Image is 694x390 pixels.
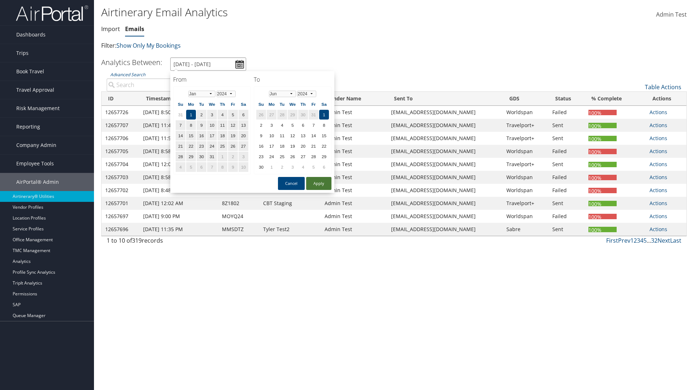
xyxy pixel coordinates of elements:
[503,158,549,171] td: Travelport+
[321,145,387,158] td: Admin Test
[218,141,227,151] td: 25
[321,92,387,106] th: Sender Name: activate to sort column ascending
[176,131,185,140] td: 14
[650,226,667,233] a: Actions
[387,92,502,106] th: Sent To: activate to sort column ascending
[588,149,617,154] div: 100%
[588,110,617,115] div: 100%
[646,92,686,106] th: Actions
[298,110,308,120] td: 30
[102,92,140,106] th: ID: activate to sort column ascending
[298,131,308,140] td: 13
[288,131,297,140] td: 12
[503,171,549,184] td: Worldspan
[298,99,308,109] th: Th
[102,197,140,210] td: 12657701
[228,152,238,161] td: 2
[670,237,681,244] a: Last
[634,237,637,244] a: 2
[549,106,585,119] td: Failed
[239,162,248,172] td: 10
[288,110,297,120] td: 29
[16,173,59,191] span: AirPortal® Admin
[176,152,185,161] td: 28
[387,145,502,158] td: [EMAIL_ADDRESS][DOMAIN_NAME]
[321,197,387,210] td: Admin Test
[239,99,248,109] th: Sa
[132,237,142,244] span: 319
[186,110,196,120] td: 1
[207,141,217,151] td: 24
[197,120,206,130] td: 9
[102,210,140,223] td: 12657697
[387,184,502,197] td: [EMAIL_ADDRESS][DOMAIN_NAME]
[256,162,266,172] td: 30
[319,131,329,140] td: 15
[321,210,387,223] td: Admin Test
[16,81,54,99] span: Travel Approval
[256,131,266,140] td: 9
[656,10,687,18] span: Admin Test
[288,99,297,109] th: We
[125,25,144,33] a: Emails
[321,119,387,132] td: Admin Test
[650,174,667,181] a: Actions
[267,131,277,140] td: 10
[319,152,329,161] td: 29
[267,141,277,151] td: 17
[197,141,206,151] td: 23
[309,162,318,172] td: 5
[549,184,585,197] td: Failed
[254,75,331,83] h4: To
[606,237,618,244] a: First
[503,106,549,119] td: Worldspan
[186,152,196,161] td: 29
[267,120,277,130] td: 3
[197,152,206,161] td: 30
[186,162,196,172] td: 5
[549,197,585,210] td: Sent
[549,92,585,106] th: Status: activate to sort column ascending
[16,26,46,44] span: Dashboards
[387,132,502,145] td: [EMAIL_ADDRESS][DOMAIN_NAME]
[256,120,266,130] td: 2
[102,184,140,197] td: 12657702
[260,197,321,210] td: CBT Staging
[650,161,667,168] a: Actions
[102,106,140,119] td: 12657726
[321,106,387,119] td: Admin Test
[298,141,308,151] td: 20
[176,162,185,172] td: 4
[218,223,260,236] td: MMSDTZ
[140,145,218,158] td: [DATE] 8:58 PM
[197,131,206,140] td: 16
[549,119,585,132] td: Sent
[101,41,492,51] p: Filter:
[309,152,318,161] td: 28
[16,99,60,117] span: Risk Management
[16,44,29,62] span: Trips
[207,99,217,109] th: We
[650,200,667,207] a: Actions
[197,99,206,109] th: Tu
[278,177,305,190] button: Cancel
[657,237,670,244] a: Next
[102,171,140,184] td: 12657703
[101,57,162,67] h3: Analytics Between:
[267,99,277,109] th: Mo
[650,213,667,220] a: Actions
[588,136,617,141] div: 100%
[16,136,56,154] span: Company Admin
[218,110,227,120] td: 4
[101,5,492,20] h1: Airtinerary Email Analytics
[647,237,651,244] span: …
[207,152,217,161] td: 31
[549,132,585,145] td: Sent
[321,132,387,145] td: Admin Test
[107,78,242,91] input: Advanced Search
[549,158,585,171] td: Sent
[176,110,185,120] td: 31
[140,106,218,119] td: [DATE] 8:50 PM
[239,131,248,140] td: 20
[256,141,266,151] td: 16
